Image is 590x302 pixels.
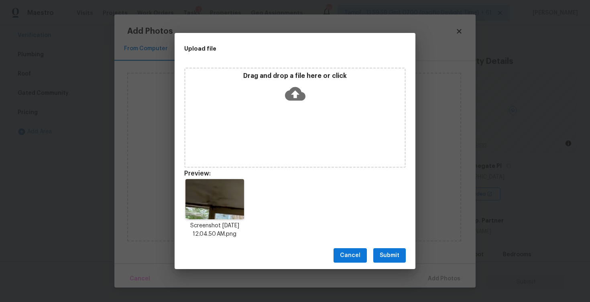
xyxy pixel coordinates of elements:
[184,222,245,239] p: Screenshot [DATE] 12.04.50 AM.png
[340,251,360,261] span: Cancel
[185,72,405,80] p: Drag and drop a file here or click
[334,248,367,263] button: Cancel
[184,44,370,53] h2: Upload file
[380,251,399,261] span: Submit
[185,179,244,219] img: igfAAAAAElFTkSuQmCC
[373,248,406,263] button: Submit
